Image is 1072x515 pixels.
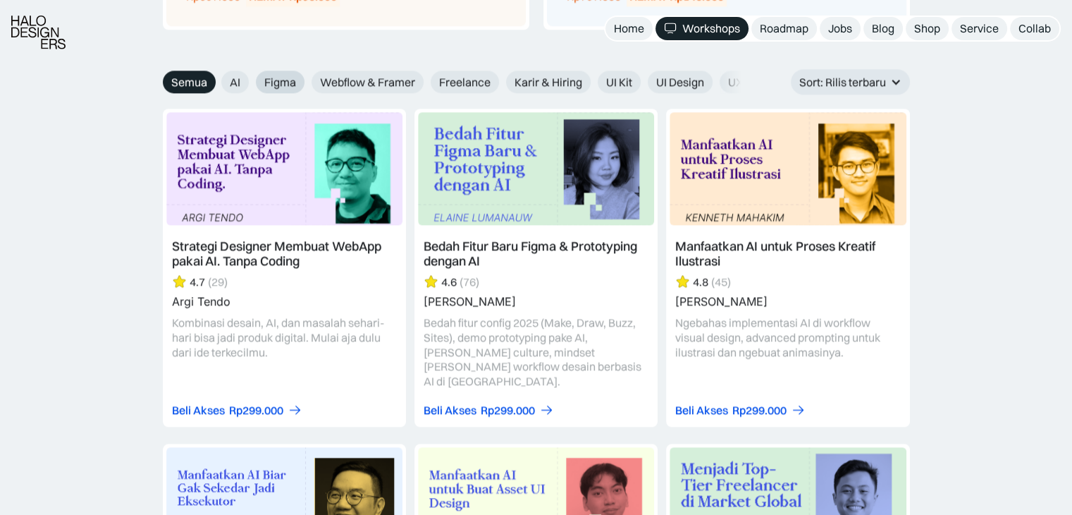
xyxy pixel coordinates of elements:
[163,71,748,94] form: Email Form
[906,17,949,40] a: Shop
[799,75,886,90] div: Sort: Rilis terbaru
[605,17,653,40] a: Home
[675,403,806,418] a: Beli AksesRp299.000
[760,21,808,36] div: Roadmap
[230,75,240,90] span: AI
[655,17,748,40] a: Workshops
[872,21,894,36] div: Blog
[172,403,302,418] a: Beli AksesRp299.000
[863,17,903,40] a: Blog
[1018,21,1051,36] div: Collab
[960,21,999,36] div: Service
[728,75,780,90] span: UX Design
[481,403,535,418] div: Rp299.000
[828,21,852,36] div: Jobs
[1010,17,1059,40] a: Collab
[424,403,554,418] a: Beli AksesRp299.000
[914,21,940,36] div: Shop
[656,75,704,90] span: UI Design
[675,403,728,418] div: Beli Akses
[264,75,296,90] span: Figma
[951,17,1007,40] a: Service
[606,75,632,90] span: UI Kit
[682,21,740,36] div: Workshops
[424,403,476,418] div: Beli Akses
[320,75,415,90] span: Webflow & Framer
[751,17,817,40] a: Roadmap
[614,21,644,36] div: Home
[439,75,491,90] span: Freelance
[172,403,225,418] div: Beli Akses
[229,403,283,418] div: Rp299.000
[791,69,910,95] div: Sort: Rilis terbaru
[515,75,582,90] span: Karir & Hiring
[171,75,207,90] span: Semua
[732,403,787,418] div: Rp299.000
[820,17,861,40] a: Jobs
